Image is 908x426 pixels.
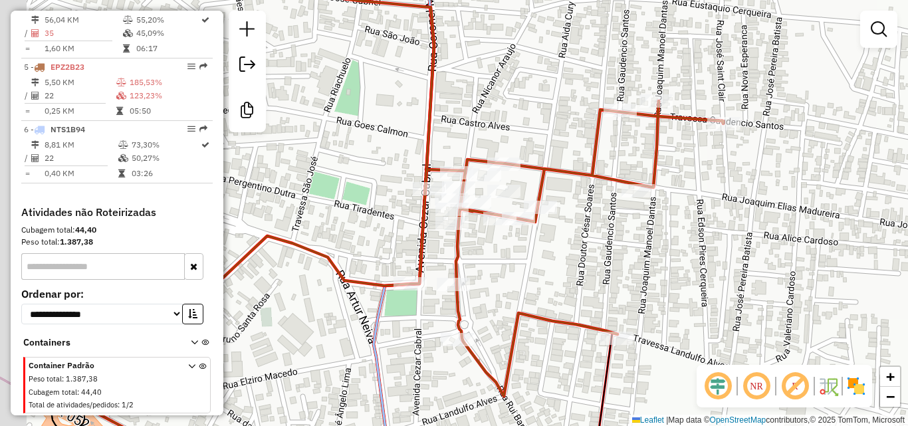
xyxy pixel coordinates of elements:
td: 22 [44,152,118,165]
a: Leaflet [632,415,664,425]
td: 55,20% [136,13,200,27]
em: Opções [187,62,195,70]
i: % de utilização do peso [123,16,133,24]
td: 8,81 KM [44,138,118,152]
i: % de utilização da cubagem [118,154,128,162]
td: = [24,167,31,180]
i: Distância Total [31,16,39,24]
td: 0,25 KM [44,104,116,118]
em: Rota exportada [199,125,207,133]
a: Exibir filtros [865,16,892,43]
span: Containers [23,336,173,350]
i: Total de Atividades [31,92,39,100]
div: Map data © contributors,© 2025 TomTom, Microsoft [629,415,908,426]
strong: 1.387,38 [60,237,93,247]
i: Rota otimizada [201,141,209,149]
a: OpenStreetMap [710,415,766,425]
i: Tempo total em rota [123,45,130,53]
span: EPZ2B23 [51,62,84,72]
i: Tempo total em rota [118,169,125,177]
td: = [24,104,31,118]
td: 05:50 [129,104,207,118]
span: : [118,400,120,409]
em: Rota exportada [199,62,207,70]
span: : [62,374,64,383]
div: Peso total: [21,236,213,248]
span: 1.387,38 [66,374,98,383]
a: Nova sessão e pesquisa [234,16,261,46]
span: 1/2 [122,400,134,409]
td: 22 [44,89,116,102]
td: 35 [44,27,122,40]
td: 56,04 KM [44,13,122,27]
td: 123,23% [129,89,207,102]
img: Exibir/Ocultar setores [846,375,867,397]
a: Criar modelo [234,97,261,127]
span: + [886,368,895,385]
div: Atividade não roteirizada - GARGALO BEER DISTRIB [483,212,516,225]
span: Cubagem total [29,387,77,397]
td: 1,60 KM [44,42,122,55]
td: 73,30% [131,138,200,152]
td: 0,40 KM [44,167,118,180]
a: Exportar sessão [234,51,261,81]
i: % de utilização da cubagem [116,92,126,100]
a: Zoom in [880,367,900,387]
td: 185,53% [129,76,207,89]
span: Container Padrão [29,360,172,372]
td: 03:26 [131,167,200,180]
i: % de utilização do peso [118,141,128,149]
i: Distância Total [31,78,39,86]
span: − [886,388,895,405]
span: : [77,387,79,397]
div: Cubagem total: [21,224,213,236]
a: Zoom out [880,387,900,407]
img: Fluxo de ruas [818,375,839,397]
span: Total de atividades/pedidos [29,400,118,409]
span: 5 - [24,62,84,72]
span: NTS1B94 [51,124,85,134]
span: 6 - [24,124,85,134]
strong: 44,40 [75,225,96,235]
span: | [666,415,668,425]
td: = [24,42,31,55]
i: Rota otimizada [201,16,209,24]
i: % de utilização do peso [116,78,126,86]
td: 45,09% [136,27,200,40]
label: Ordenar por: [21,286,213,302]
td: / [24,27,31,40]
td: / [24,89,31,102]
h4: Atividades não Roteirizadas [21,206,213,219]
span: Exibir rótulo [779,370,811,402]
em: Opções [187,125,195,133]
i: % de utilização da cubagem [123,29,133,37]
span: Ocultar deslocamento [702,370,734,402]
span: Ocultar NR [740,370,772,402]
div: Atividade não roteirizada - GARGALO BEER DISTRIB [502,212,535,225]
button: Ordem crescente [182,304,203,324]
td: 50,27% [131,152,200,165]
td: / [24,152,31,165]
i: Distância Total [31,141,39,149]
span: 44,40 [81,387,102,397]
td: 06:17 [136,42,200,55]
i: Total de Atividades [31,154,39,162]
span: Peso total [29,374,62,383]
i: Tempo total em rota [116,107,123,115]
td: 5,50 KM [44,76,116,89]
i: Total de Atividades [31,29,39,37]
